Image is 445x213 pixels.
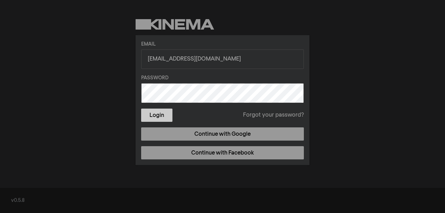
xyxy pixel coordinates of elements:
a: Continue with Facebook [141,146,304,159]
label: Password [141,74,304,82]
div: v0.5.8 [11,197,434,204]
a: Forgot your password? [243,111,304,119]
a: Continue with Google [141,127,304,141]
button: Login [141,109,172,122]
label: Email [141,41,304,48]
